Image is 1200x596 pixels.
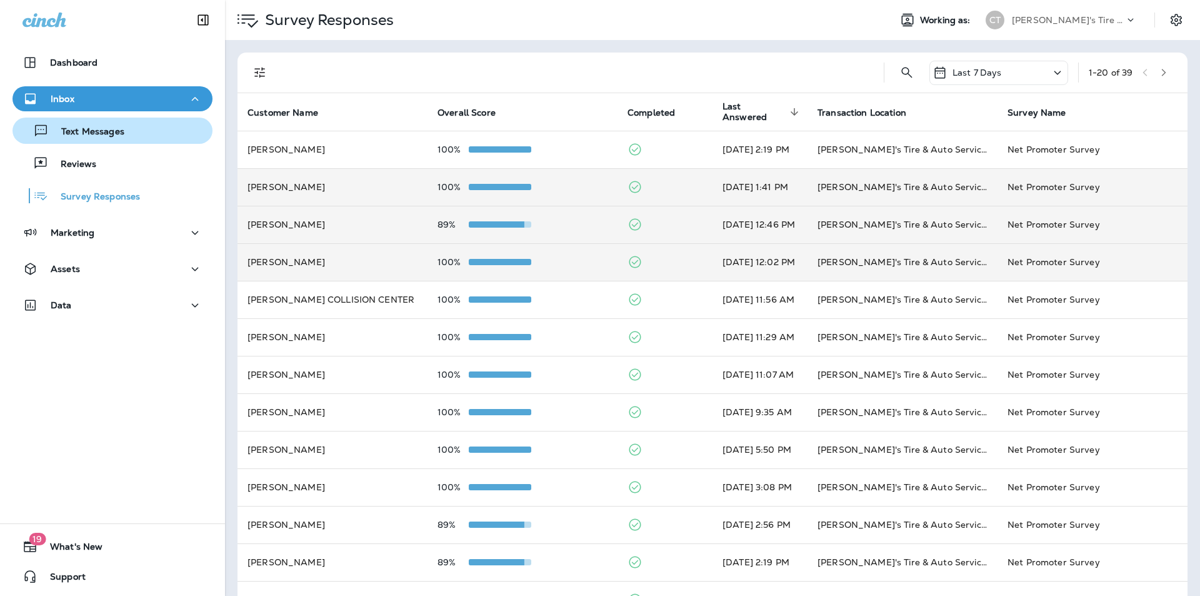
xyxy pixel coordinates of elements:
[627,108,675,118] span: Completed
[894,60,919,85] button: Search Survey Responses
[237,281,427,318] td: [PERSON_NAME] COLLISION CENTER
[807,243,997,281] td: [PERSON_NAME]'s Tire & Auto Service | [PERSON_NAME]
[807,431,997,468] td: [PERSON_NAME]'s Tire & Auto Service | [GEOGRAPHIC_DATA]
[807,318,997,356] td: [PERSON_NAME]'s Tire & Auto Service | Verot
[437,107,512,118] span: Overall Score
[50,58,97,68] p: Dashboard
[997,543,1187,581] td: Net Promoter Survey
[712,281,807,318] td: [DATE] 11:56 AM
[48,159,96,171] p: Reviews
[437,144,469,154] p: 100%
[1012,15,1124,25] p: [PERSON_NAME]'s Tire & Auto
[51,228,94,238] p: Marketing
[37,542,102,557] span: What's New
[997,131,1187,168] td: Net Promoter Survey
[712,431,807,468] td: [DATE] 5:50 PM
[807,356,997,393] td: [PERSON_NAME]'s Tire & Auto Service | [GEOGRAPHIC_DATA]
[712,468,807,506] td: [DATE] 3:08 PM
[712,131,807,168] td: [DATE] 2:19 PM
[247,108,318,118] span: Customer Name
[817,108,906,118] span: Transaction Location
[997,206,1187,243] td: Net Promoter Survey
[437,295,469,305] p: 100%
[12,293,212,318] button: Data
[807,393,997,431] td: [PERSON_NAME]'s Tire & Auto Service | [PERSON_NAME]
[807,506,997,543] td: [PERSON_NAME]'s Tire & Auto Service | [GEOGRAPHIC_DATA]
[48,191,140,203] p: Survey Responses
[807,206,997,243] td: [PERSON_NAME]'s Tire & Auto Service | [GEOGRAPHIC_DATA]
[722,101,786,123] span: Last Answered
[237,468,427,506] td: [PERSON_NAME]
[1165,9,1187,31] button: Settings
[237,356,427,393] td: [PERSON_NAME]
[12,118,212,144] button: Text Messages
[952,68,1002,78] p: Last 7 Days
[12,220,212,245] button: Marketing
[237,506,427,543] td: [PERSON_NAME]
[1007,108,1066,118] span: Survey Name
[997,393,1187,431] td: Net Promoter Survey
[437,482,469,492] p: 100%
[12,50,212,75] button: Dashboard
[12,564,212,589] button: Support
[12,256,212,281] button: Assets
[712,393,807,431] td: [DATE] 9:35 AM
[807,468,997,506] td: [PERSON_NAME]'s Tire & Auto Service | Verot
[12,86,212,111] button: Inbox
[722,101,802,123] span: Last Answered
[1089,68,1132,78] div: 1 - 20 of 39
[237,543,427,581] td: [PERSON_NAME]
[437,220,469,230] p: 89%
[51,300,72,310] p: Data
[437,520,469,530] p: 89%
[997,318,1187,356] td: Net Promoter Survey
[437,407,469,417] p: 100%
[437,445,469,455] p: 100%
[237,431,427,468] td: [PERSON_NAME]
[807,168,997,206] td: [PERSON_NAME]'s Tire & Auto Service | [GEOGRAPHIC_DATA]
[712,356,807,393] td: [DATE] 11:07 AM
[237,393,427,431] td: [PERSON_NAME]
[712,243,807,281] td: [DATE] 12:02 PM
[437,182,469,192] p: 100%
[186,8,221,33] button: Collapse Sidebar
[1007,107,1082,118] span: Survey Name
[920,15,973,26] span: Working as:
[437,370,469,380] p: 100%
[247,107,334,118] span: Customer Name
[997,356,1187,393] td: Net Promoter Survey
[247,60,272,85] button: Filters
[997,468,1187,506] td: Net Promoter Survey
[237,168,427,206] td: [PERSON_NAME]
[712,506,807,543] td: [DATE] 2:56 PM
[437,557,469,567] p: 89%
[712,543,807,581] td: [DATE] 2:19 PM
[29,533,46,545] span: 19
[627,107,691,118] span: Completed
[712,206,807,243] td: [DATE] 12:46 PM
[51,94,74,104] p: Inbox
[712,168,807,206] td: [DATE] 1:41 PM
[237,318,427,356] td: [PERSON_NAME]
[437,108,496,118] span: Overall Score
[260,11,394,29] p: Survey Responses
[37,572,86,587] span: Support
[237,131,427,168] td: [PERSON_NAME]
[12,534,212,559] button: 19What's New
[997,168,1187,206] td: Net Promoter Survey
[986,11,1004,29] div: CT
[997,243,1187,281] td: Net Promoter Survey
[997,506,1187,543] td: Net Promoter Survey
[12,183,212,209] button: Survey Responses
[51,264,80,274] p: Assets
[807,543,997,581] td: [PERSON_NAME]'s Tire & Auto Service | [GEOGRAPHIC_DATA]
[12,150,212,176] button: Reviews
[807,131,997,168] td: [PERSON_NAME]'s Tire & Auto Service | [GEOGRAPHIC_DATA][PERSON_NAME]
[49,126,124,138] p: Text Messages
[237,243,427,281] td: [PERSON_NAME]
[807,281,997,318] td: [PERSON_NAME]'s Tire & Auto Service | [PERSON_NAME][GEOGRAPHIC_DATA]
[237,206,427,243] td: [PERSON_NAME]
[437,257,469,267] p: 100%
[712,318,807,356] td: [DATE] 11:29 AM
[997,431,1187,468] td: Net Promoter Survey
